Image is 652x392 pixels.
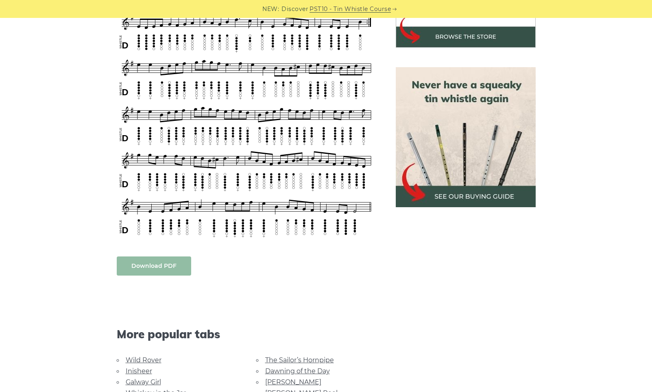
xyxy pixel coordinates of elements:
[126,367,152,375] a: Inisheer
[281,4,308,14] span: Discover
[265,367,330,375] a: Dawning of the Day
[396,67,536,207] img: tin whistle buying guide
[117,327,376,341] span: More popular tabs
[117,256,191,276] a: Download PDF
[310,4,391,14] a: PST10 - Tin Whistle Course
[265,356,334,364] a: The Sailor’s Hornpipe
[126,378,161,386] a: Galway Girl
[265,378,321,386] a: [PERSON_NAME]
[126,356,161,364] a: Wild Rover
[262,4,279,14] span: NEW:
